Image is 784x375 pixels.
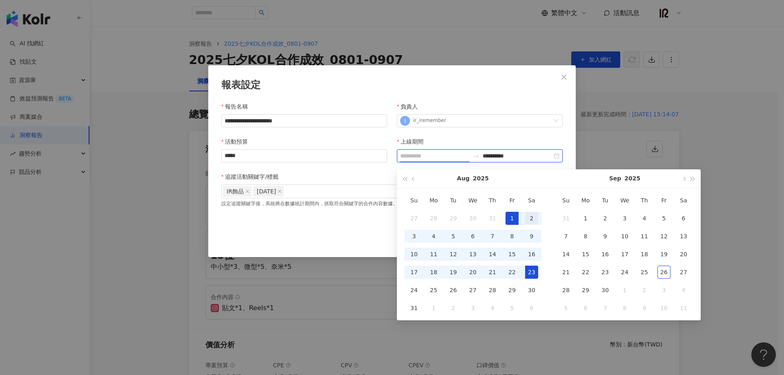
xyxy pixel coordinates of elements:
[657,266,670,279] div: 26
[576,191,595,209] th: Mo
[506,212,519,225] div: 1
[397,102,424,111] label: 負責人
[525,230,538,243] div: 9
[595,281,615,299] td: 2025-09-30
[443,191,463,209] th: Tu
[502,191,522,209] th: Fr
[522,209,541,227] td: 2025-08-02
[559,266,572,279] div: 21
[677,266,690,279] div: 27
[595,299,615,317] td: 2025-10-07
[483,191,502,209] th: Th
[674,263,693,281] td: 2025-09-27
[424,299,443,317] td: 2025-09-01
[463,227,483,245] td: 2025-08-06
[599,248,612,261] div: 16
[424,191,443,209] th: Mo
[657,230,670,243] div: 12
[525,212,538,225] div: 2
[483,281,502,299] td: 2025-08-28
[221,137,254,146] label: 活動預算
[522,191,541,209] th: Sa
[657,284,670,297] div: 3
[278,189,282,193] span: close
[635,299,654,317] td: 2025-10-09
[427,230,440,243] div: 4
[443,263,463,281] td: 2025-08-19
[466,284,479,297] div: 27
[404,281,424,299] td: 2025-08-24
[483,299,502,317] td: 2025-09-04
[483,263,502,281] td: 2025-08-21
[466,230,479,243] div: 6
[638,302,651,315] div: 9
[654,245,674,263] td: 2025-09-19
[427,284,440,297] div: 25
[618,266,631,279] div: 24
[635,209,654,227] td: 2025-09-04
[657,212,670,225] div: 5
[522,299,541,317] td: 2025-09-06
[556,281,576,299] td: 2025-09-28
[556,263,576,281] td: 2025-09-21
[635,227,654,245] td: 2025-09-11
[463,299,483,317] td: 2025-09-03
[427,212,440,225] div: 28
[635,245,654,263] td: 2025-09-18
[443,245,463,263] td: 2025-08-12
[579,266,592,279] div: 22
[579,212,592,225] div: 1
[599,230,612,243] div: 9
[466,248,479,261] div: 13
[408,230,421,243] div: 3
[677,230,690,243] div: 13
[245,189,249,193] span: close
[404,116,406,125] span: I
[463,191,483,209] th: We
[674,227,693,245] td: 2025-09-13
[618,248,631,261] div: 17
[483,209,502,227] td: 2025-07-31
[638,284,651,297] div: 2
[397,137,430,146] label: 上線期間
[408,266,421,279] div: 17
[424,245,443,263] td: 2025-08-11
[400,151,470,160] input: 上線期間
[506,230,519,243] div: 8
[579,230,592,243] div: 8
[525,284,538,297] div: 30
[556,209,576,227] td: 2025-08-31
[654,227,674,245] td: 2025-09-12
[618,302,631,315] div: 8
[227,186,244,196] span: IR飾品
[483,227,502,245] td: 2025-08-07
[595,263,615,281] td: 2025-09-23
[408,212,421,225] div: 27
[595,245,615,263] td: 2025-09-16
[486,230,499,243] div: 7
[221,114,387,127] input: 報告名稱
[595,191,615,209] th: Tu
[466,266,479,279] div: 20
[674,245,693,263] td: 2025-09-20
[677,284,690,297] div: 4
[404,263,424,281] td: 2025-08-17
[506,248,519,261] div: 15
[635,263,654,281] td: 2025-09-25
[522,227,541,245] td: 2025-08-09
[466,212,479,225] div: 30
[615,245,635,263] td: 2025-09-17
[522,245,541,263] td: 2025-08-16
[486,212,499,225] div: 31
[624,169,640,188] button: 2025
[443,281,463,299] td: 2025-08-26
[615,299,635,317] td: 2025-10-08
[447,212,460,225] div: 29
[615,209,635,227] td: 2025-09-03
[463,245,483,263] td: 2025-08-13
[221,78,563,92] div: 報表設定
[257,186,276,196] span: [DATE]
[447,248,460,261] div: 12
[463,281,483,299] td: 2025-08-27
[559,302,572,315] div: 5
